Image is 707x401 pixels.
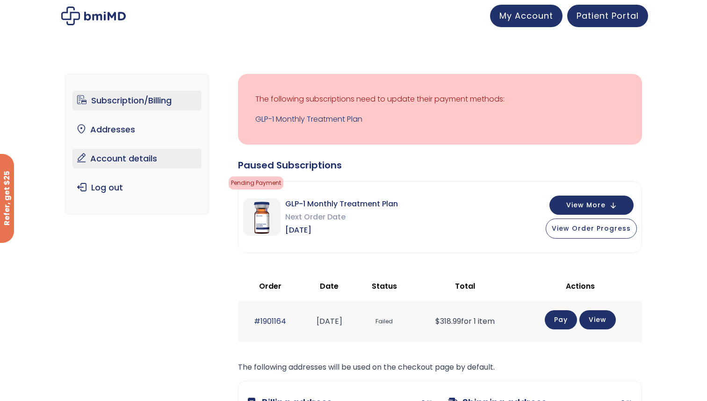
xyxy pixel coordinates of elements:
[285,211,398,224] span: Next Order Date
[229,176,283,190] span: Pending Payment
[72,120,202,139] a: Addresses
[455,281,475,292] span: Total
[549,196,634,215] button: View More
[285,197,398,211] span: GLP-1 Monthly Treatment Plan
[567,5,648,27] a: Patient Portal
[259,281,281,292] span: Order
[372,281,397,292] span: Status
[499,10,553,22] span: My Account
[579,310,616,329] a: View
[254,316,286,327] a: #1901164
[566,281,595,292] span: Actions
[72,178,202,197] a: Log out
[320,281,339,292] span: Date
[238,159,642,172] div: Paused Subscriptions
[72,149,202,168] a: Account details
[435,316,440,327] span: $
[577,10,639,22] span: Patient Portal
[65,74,209,214] nav: Account pages
[61,7,126,25] img: My account
[566,202,606,208] span: View More
[238,361,642,374] p: The following addresses will be used on the checkout page by default.
[546,219,637,239] button: View Order Progress
[317,316,342,327] time: [DATE]
[285,224,398,237] span: [DATE]
[255,113,625,126] a: GLP-1 Monthly Treatment Plan
[435,316,461,327] span: 318.99
[72,91,202,110] a: Subscription/Billing
[255,93,625,106] p: The following subscriptions need to update their payment methods:
[490,5,563,27] a: My Account
[545,310,577,329] a: Pay
[552,224,631,233] span: View Order Progress
[361,313,407,330] span: Failed
[412,301,518,342] td: for 1 item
